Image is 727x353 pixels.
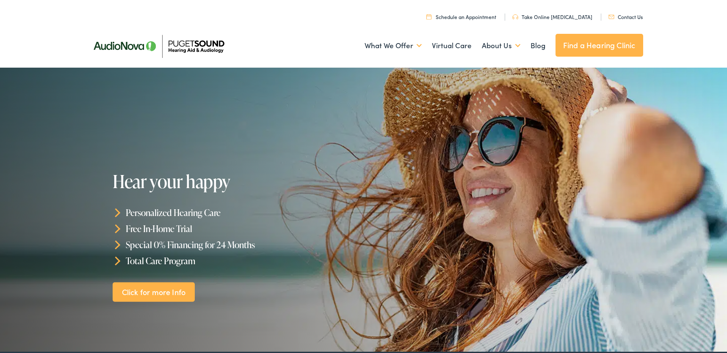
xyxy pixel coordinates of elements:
li: Free In-Home Trial [113,221,367,237]
h1: Hear your happy [113,172,367,191]
img: utility icon [512,14,518,19]
a: About Us [482,30,520,61]
a: Find a Hearing Clinic [556,34,643,57]
a: Take Online [MEDICAL_DATA] [512,13,592,20]
img: utility icon [608,15,614,19]
a: Contact Us [608,13,643,20]
li: Special 0% Financing for 24 Months [113,237,367,253]
li: Total Care Program [113,252,367,268]
li: Personalized Hearing Care [113,205,367,221]
a: Click for more Info [113,282,195,302]
a: Schedule an Appointment [426,13,496,20]
a: What We Offer [365,30,422,61]
img: utility icon [426,14,431,19]
a: Blog [531,30,545,61]
a: Virtual Care [432,30,472,61]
